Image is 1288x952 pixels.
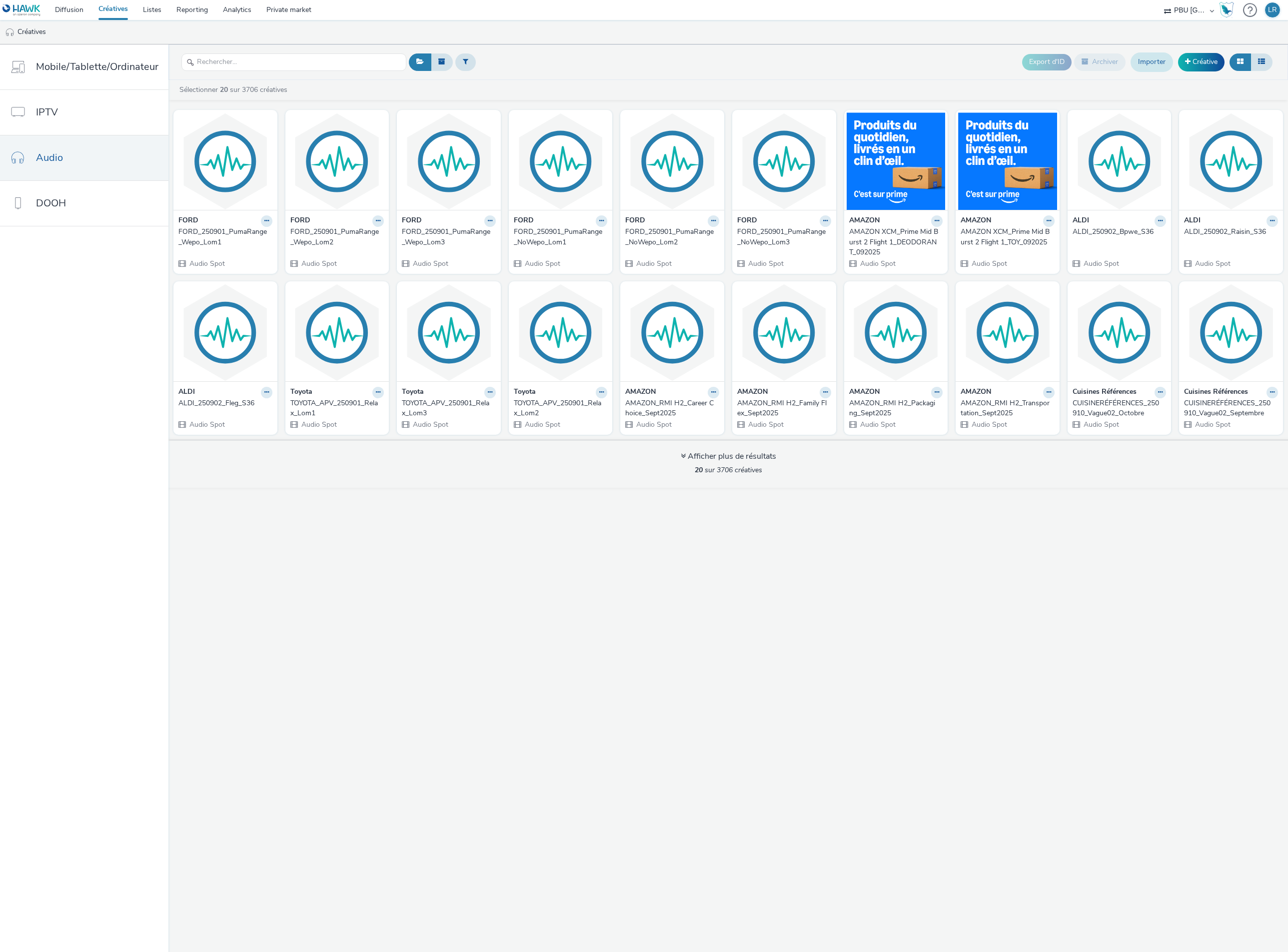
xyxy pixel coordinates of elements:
span: Audio Spot [971,259,1007,268]
img: ALDI_250902_Fleg_S36 visual [176,284,275,381]
a: FORD_250901_PumaRange_Wepo_Lom3 [402,227,496,247]
span: Audio Spot [524,259,560,268]
div: FORD_250901_PumaRange_NoWepo_Lom3 [737,227,827,247]
img: CUISINERÉFÉRENCES_250910_Vague02_Octobre visual [1070,284,1169,381]
img: FORD_250901_PumaRange_NoWepo_Lom2 visual [623,112,722,210]
a: CUISINERÉFÉRENCES_250910_Vague02_Septembre [1184,398,1278,419]
img: CUISINERÉFÉRENCES_250910_Vague02_Septembre visual [1182,284,1281,381]
img: ALDI_250902_Bpwe_S36 visual [1070,112,1169,210]
img: audio [5,27,15,37]
a: FORD_250901_PumaRange_NoWepo_Lom3 [737,227,831,247]
img: TOYOTA_APV_250901_Relax_Lom2 visual [511,284,610,381]
img: FORD_250901_PumaRange_Wepo_Lom1 visual [176,112,275,210]
span: Audio Spot [747,420,784,429]
strong: FORD [737,215,757,227]
button: Export d'ID [1022,54,1072,70]
button: Archiver [1074,53,1126,70]
a: TOYOTA_APV_250901_Relax_Lom3 [402,398,496,419]
strong: Toyota [402,387,424,398]
div: LR [1268,2,1277,17]
span: Audio Spot [300,259,337,268]
img: AMAZON XCM_Prime Mid Burst 2 Flight 1_DEODORANT_092025 visual [847,112,946,210]
img: ALDI_250902_Raisin_S36 visual [1182,112,1281,210]
a: ALDI_250902_Fleg_S36 [178,398,272,408]
span: Audio Spot [412,420,448,429]
span: Audio Spot [1194,420,1231,429]
strong: Toyota [290,387,312,398]
a: TOYOTA_APV_250901_Relax_Lom1 [290,398,384,419]
strong: ALDI [178,387,195,398]
div: FORD_250901_PumaRange_NoWepo_Lom2 [625,227,715,247]
div: ALDI_250902_Raisin_S36 [1184,227,1274,237]
div: ALDI_250902_Fleg_S36 [178,398,268,408]
a: AMAZON_RMI H2_Family Flex_Sept2025 [737,398,831,419]
img: TOYOTA_APV_250901_Relax_Lom1 visual [288,284,387,381]
strong: FORD [514,215,534,227]
div: AMAZON_RMI H2_Family Flex_Sept2025 [737,398,827,419]
img: undefined Logo [2,4,41,16]
span: Audio Spot [188,259,225,268]
a: Importer [1131,52,1173,71]
span: Audio Spot [412,259,448,268]
a: FORD_250901_PumaRange_NoWepo_Lom2 [625,227,719,247]
div: CUISINERÉFÉRENCES_250910_Vague02_Octobre [1073,398,1163,419]
img: FORD_250901_PumaRange_NoWepo_Lom1 visual [511,112,610,210]
strong: FORD [290,215,310,227]
img: AMAZON XCM_Prime Mid Burst 2 Flight 1_TOY_092025 visual [958,112,1057,210]
div: FORD_250901_PumaRange_Wepo_Lom1 [178,227,268,247]
a: ALDI_250902_Raisin_S36 [1184,227,1278,237]
a: CUISINERÉFÉRENCES_250910_Vague02_Octobre [1073,398,1167,419]
div: AMAZON_RMI H2_Packaging_Sept2025 [849,398,939,419]
div: AMAZON XCM_Prime Mid Burst 2 Flight 1_TOY_092025 [961,227,1051,247]
span: Audio Spot [188,420,225,429]
button: Liste [1251,53,1273,70]
img: FORD_250901_PumaRange_Wepo_Lom3 visual [399,112,498,210]
img: AMAZON_RMI H2_Career Choice_Sept2025 visual [623,284,722,381]
strong: AMAZON [961,215,991,227]
img: AMAZON_RMI H2_Transportation_Sept2025 visual [958,284,1057,381]
a: AMAZON XCM_Prime Mid Burst 2 Flight 1_DEODORANT_092025 [849,227,943,257]
img: AMAZON_RMI H2_Family Flex_Sept2025 visual [735,284,834,381]
img: FORD_250901_PumaRange_Wepo_Lom2 visual [288,112,387,210]
strong: FORD [402,215,422,227]
strong: FORD [625,215,645,227]
a: Créative [1178,53,1225,71]
span: Audio Spot [524,420,560,429]
span: IPTV [36,105,58,119]
button: Grille [1230,53,1251,70]
span: Audio Spot [971,420,1007,429]
div: AMAZON_RMI H2_Career Choice_Sept2025 [625,398,715,419]
div: TOYOTA_APV_250901_Relax_Lom3 [402,398,492,419]
a: AMAZON_RMI H2_Career Choice_Sept2025 [625,398,719,419]
span: Audio Spot [1083,259,1119,268]
strong: AMAZON [625,387,656,398]
strong: ALDI [1184,215,1201,227]
img: AMAZON_RMI H2_Packaging_Sept2025 visual [847,284,946,381]
div: AMAZON_RMI H2_Transportation_Sept2025 [961,398,1051,419]
div: CUISINERÉFÉRENCES_250910_Vague02_Septembre [1184,398,1274,419]
a: FORD_250901_PumaRange_Wepo_Lom1 [178,227,272,247]
div: ALDI_250902_Bpwe_S36 [1073,227,1163,237]
span: Audio Spot [300,420,337,429]
strong: AMAZON [961,387,991,398]
a: Hawk Academy [1219,2,1238,18]
span: Audio Spot [635,259,672,268]
span: Mobile/Tablette/Ordinateur [36,59,158,74]
span: Audio Spot [747,259,784,268]
strong: 20 [695,465,703,475]
input: Rechercher... [181,53,406,71]
a: AMAZON XCM_Prime Mid Burst 2 Flight 1_TOY_092025 [961,227,1055,247]
span: Audio Spot [635,420,672,429]
img: FORD_250901_PumaRange_NoWepo_Lom3 visual [735,112,834,210]
span: Audio Spot [859,259,896,268]
a: FORD_250901_PumaRange_NoWepo_Lom1 [514,227,608,247]
strong: Toyota [514,387,536,398]
strong: Cuisines Références [1073,387,1137,398]
img: TOYOTA_APV_250901_Relax_Lom3 visual [399,284,498,381]
a: FORD_250901_PumaRange_Wepo_Lom2 [290,227,384,247]
div: TOYOTA_APV_250901_Relax_Lom2 [514,398,604,419]
span: DOOH [36,196,66,210]
a: ALDI_250902_Bpwe_S36 [1073,227,1167,237]
strong: FORD [178,215,198,227]
span: Audio Spot [1194,259,1231,268]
